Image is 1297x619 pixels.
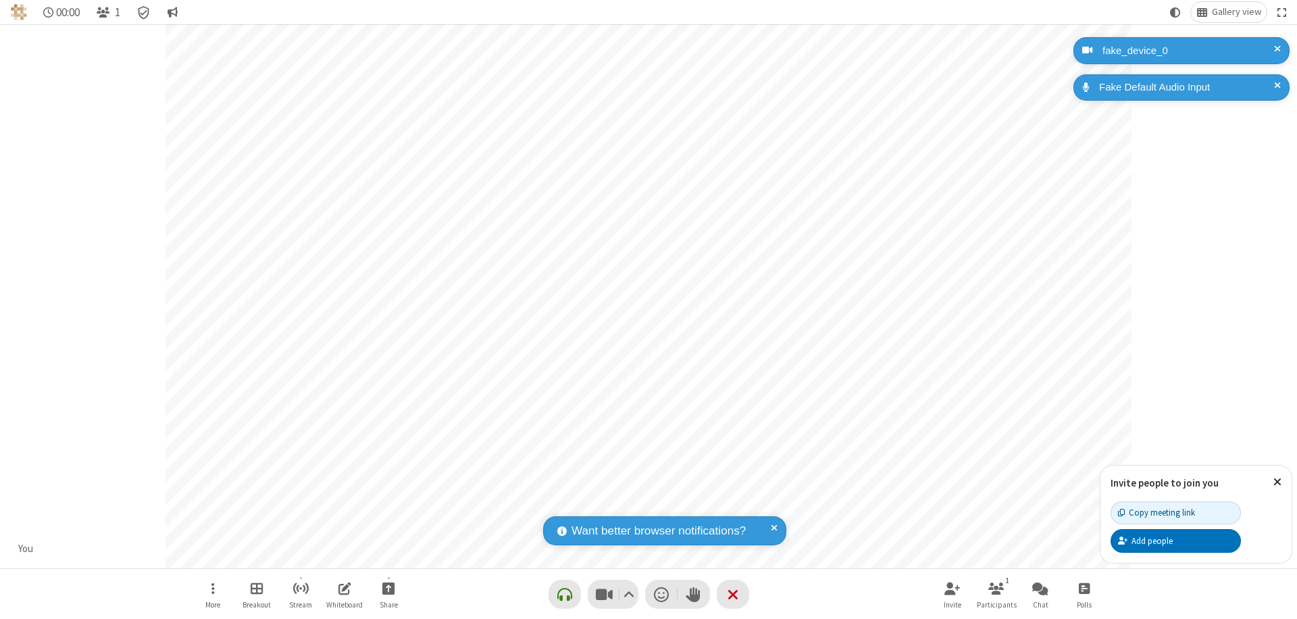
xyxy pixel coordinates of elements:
[717,580,749,609] button: End or leave meeting
[289,601,312,609] span: Stream
[678,580,710,609] button: Raise hand
[1098,43,1279,59] div: fake_device_0
[1064,575,1104,614] button: Open poll
[56,6,80,19] span: 00:00
[1111,501,1241,524] button: Copy meeting link
[1212,7,1261,18] span: Gallery view
[549,580,581,609] button: Connect your audio
[1118,506,1195,519] div: Copy meeting link
[380,601,398,609] span: Share
[368,575,409,614] button: Start sharing
[280,575,321,614] button: Start streaming
[193,575,233,614] button: Open menu
[1165,2,1186,22] button: Using system theme
[1077,601,1092,609] span: Polls
[236,575,277,614] button: Manage Breakout Rooms
[115,6,120,19] span: 1
[205,601,220,609] span: More
[1272,2,1292,22] button: Fullscreen
[14,541,39,557] div: You
[1191,2,1267,22] button: Change layout
[944,601,961,609] span: Invite
[619,580,638,609] button: Video setting
[1094,80,1279,95] div: Fake Default Audio Input
[11,4,27,20] img: QA Selenium DO NOT DELETE OR CHANGE
[324,575,365,614] button: Open shared whiteboard
[131,2,157,22] div: Meeting details Encryption enabled
[91,2,126,22] button: Open participant list
[1263,466,1292,499] button: Close popover
[243,601,271,609] span: Breakout
[161,2,183,22] button: Conversation
[1111,476,1219,489] label: Invite people to join you
[977,601,1017,609] span: Participants
[571,522,746,540] span: Want better browser notifications?
[1033,601,1048,609] span: Chat
[588,580,638,609] button: Stop video (⌘+Shift+V)
[976,575,1017,614] button: Open participant list
[38,2,86,22] div: Timer
[645,580,678,609] button: Send a reaction
[326,601,363,609] span: Whiteboard
[1002,574,1013,587] div: 1
[1111,529,1241,552] button: Add people
[1020,575,1061,614] button: Open chat
[932,575,973,614] button: Invite participants (⌘+Shift+I)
